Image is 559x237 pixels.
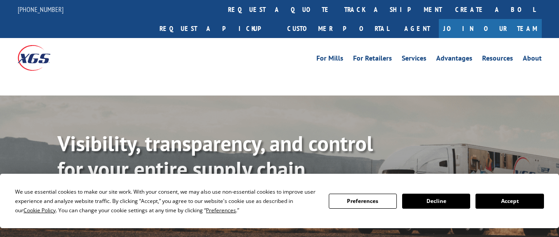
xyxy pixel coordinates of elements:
div: We use essential cookies to make our site work. With your consent, we may also use non-essential ... [15,187,318,215]
a: Customer Portal [281,19,395,38]
a: Request a pickup [153,19,281,38]
a: About [523,55,542,65]
a: Resources [482,55,513,65]
a: [PHONE_NUMBER] [18,5,64,14]
span: Preferences [206,206,236,214]
span: Cookie Policy [23,206,56,214]
b: Visibility, transparency, and control for your entire supply chain. [57,130,373,183]
button: Decline [402,194,470,209]
button: Accept [475,194,544,209]
button: Preferences [329,194,397,209]
a: Advantages [436,55,472,65]
a: Services [402,55,426,65]
a: Agent [395,19,439,38]
a: For Retailers [353,55,392,65]
a: For Mills [316,55,343,65]
a: Join Our Team [439,19,542,38]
